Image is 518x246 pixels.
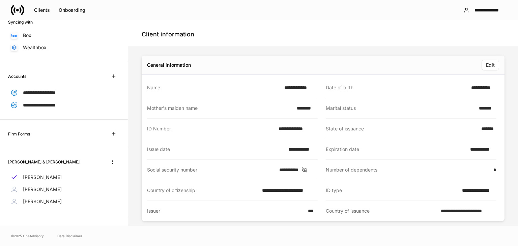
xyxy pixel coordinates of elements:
div: Social security number [147,166,275,173]
p: Box [23,32,31,39]
div: Clients [34,8,50,12]
div: ID Number [147,125,275,132]
h6: Firm Forms [8,131,30,137]
p: Wealthbox [23,44,47,51]
div: Mother's maiden name [147,105,293,112]
h4: Client information [142,30,194,38]
div: General information [147,62,191,68]
p: [PERSON_NAME] [23,174,62,181]
div: Number of dependents [326,166,489,173]
div: ID type [326,187,458,194]
h6: Accounts [8,73,26,80]
p: [PERSON_NAME] [23,198,62,205]
img: oYqM9ojoZLfzCHUefNbBcWHcyDPbQKagtYciMC8pFl3iZXy3dU33Uwy+706y+0q2uJ1ghNQf2OIHrSh50tUd9HaB5oMc62p0G... [11,34,17,37]
div: Expiration date [326,146,466,153]
button: Clients [30,5,54,16]
div: Onboarding [59,8,85,12]
div: Issue date [147,146,284,153]
h6: [PERSON_NAME] & [PERSON_NAME] [8,159,80,165]
div: Country of issuance [326,208,437,214]
button: Edit [482,60,499,70]
div: Country of citizenship [147,187,258,194]
div: Issuer [147,208,304,214]
div: Date of birth [326,84,467,91]
div: State of issuance [326,125,477,132]
div: Name [147,84,280,91]
div: Edit [486,63,495,67]
span: © 2025 OneAdvisory [11,233,44,239]
a: [PERSON_NAME] [8,183,120,195]
a: [PERSON_NAME] [8,171,120,183]
a: Data Disclaimer [57,233,82,239]
p: [PERSON_NAME] [23,186,62,193]
div: Marital status [326,105,475,112]
a: [PERSON_NAME] [8,195,120,208]
a: Wealthbox [8,41,120,54]
h6: Syncing with [8,19,33,25]
a: Box [8,29,120,41]
button: Onboarding [54,5,90,16]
